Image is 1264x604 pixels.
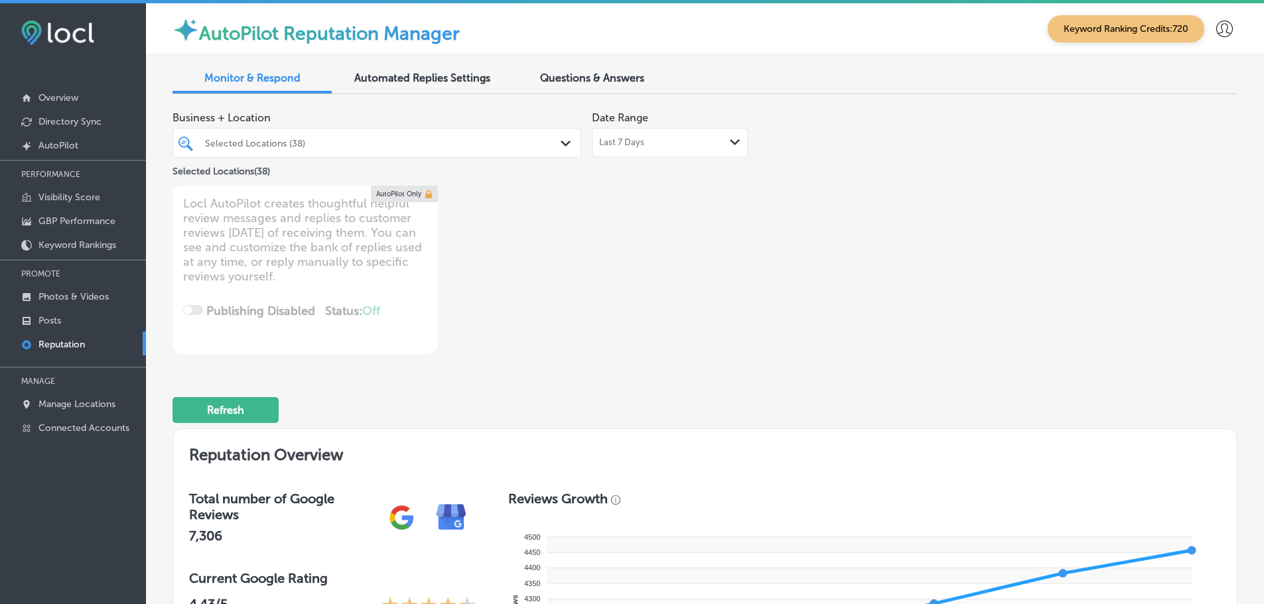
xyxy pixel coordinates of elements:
[354,72,490,84] span: Automated Replies Settings
[377,493,427,542] img: gPZS+5FD6qPJAAAAABJRU5ErkJggg==
[38,116,102,127] p: Directory Sync
[189,491,377,522] h3: Total number of Google Reviews
[204,72,301,84] span: Monitor & Respond
[1048,15,1204,42] span: Keyword Ranking Credits: 720
[38,291,109,302] p: Photos & Videos
[38,339,85,350] p: Reputation
[173,160,270,177] p: Selected Locations ( 38 )
[173,111,581,124] span: Business + Location
[524,595,540,603] tspan: 4300
[427,493,476,542] img: e7ababfa220611ac49bdb491a11684a6.png
[38,92,78,103] p: Overview
[38,192,100,203] p: Visibility Score
[524,533,540,541] tspan: 4500
[508,491,608,507] h3: Reviews Growth
[524,579,540,587] tspan: 4350
[38,422,129,434] p: Connected Accounts
[199,23,460,44] label: AutoPilot Reputation Manager
[21,21,94,45] img: fda3e92497d09a02dc62c9cd864e3231.png
[540,72,644,84] span: Questions & Answers
[524,564,540,572] tspan: 4400
[38,215,115,227] p: GBP Performance
[524,548,540,556] tspan: 4450
[189,528,377,544] h2: 7,306
[38,398,115,410] p: Manage Locations
[38,239,116,251] p: Keyword Rankings
[38,315,61,326] p: Posts
[173,17,199,43] img: autopilot-icon
[189,570,476,586] h3: Current Google Rating
[173,429,1237,475] h2: Reputation Overview
[592,111,648,124] label: Date Range
[173,397,279,423] button: Refresh
[205,137,562,149] div: Selected Locations (38)
[599,137,644,148] span: Last 7 Days
[38,140,78,151] p: AutoPilot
